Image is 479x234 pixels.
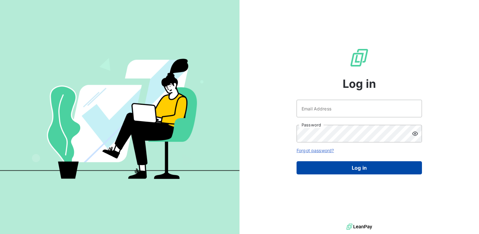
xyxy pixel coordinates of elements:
span: Log in [343,75,376,92]
a: Forgot password? [297,148,334,153]
img: logo [346,222,372,231]
input: placeholder [297,100,422,117]
button: Log in [297,161,422,174]
img: LeanPay Logo [349,48,369,68]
